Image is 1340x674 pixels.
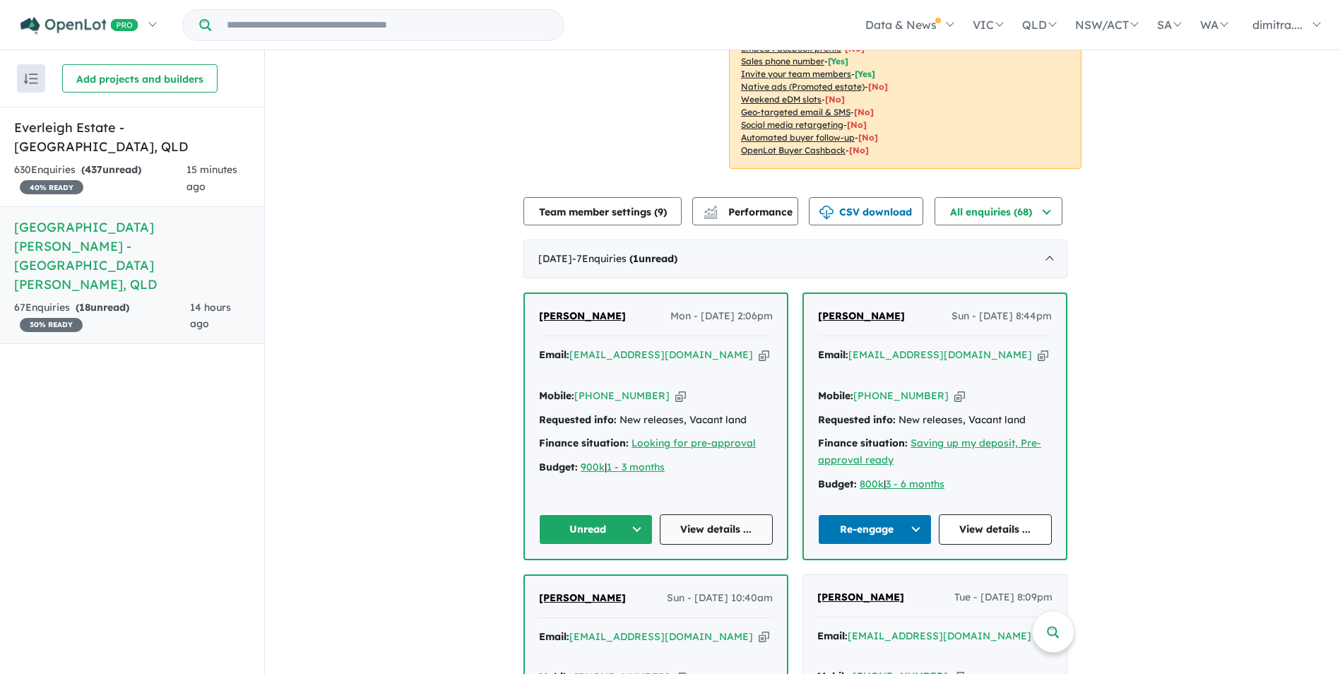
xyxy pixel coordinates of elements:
span: [PERSON_NAME] [817,591,904,603]
strong: Budget: [818,478,857,490]
div: | [818,476,1052,493]
div: New releases, Vacant land [539,412,773,429]
u: Automated buyer follow-up [741,132,855,143]
img: bar-chart.svg [704,210,718,219]
a: [EMAIL_ADDRESS][DOMAIN_NAME] [848,629,1031,642]
button: Re-engage [818,514,932,545]
a: Saving up my deposit, Pre-approval ready [818,437,1041,466]
u: Native ads (Promoted estate) [741,81,865,92]
u: Weekend eDM slots [741,94,822,105]
span: Performance [706,206,793,218]
span: [PERSON_NAME] [818,309,905,322]
button: Add projects and builders [62,64,218,93]
span: [ Yes ] [855,69,875,79]
div: 630 Enquir ies [14,162,186,196]
strong: Mobile: [539,389,574,402]
div: [DATE] [523,240,1067,279]
button: Copy [759,348,769,362]
strong: Budget: [539,461,578,473]
span: Sun - [DATE] 10:40am [667,590,773,607]
span: 15 minutes ago [186,163,237,193]
a: [PERSON_NAME] [539,308,626,325]
button: Copy [954,389,965,403]
span: 40 % READY [20,180,83,194]
strong: Finance situation: [818,437,908,449]
a: 800k [860,478,884,490]
span: [ Yes ] [828,56,848,66]
u: Invite your team members [741,69,851,79]
strong: Email: [539,348,569,361]
span: [PERSON_NAME] [539,591,626,604]
span: dimitra.... [1252,18,1303,32]
span: [PERSON_NAME] [539,309,626,322]
a: [PERSON_NAME] [817,589,904,606]
img: sort.svg [24,73,38,84]
span: 14 hours ago [190,301,231,331]
span: Mon - [DATE] 2:06pm [670,308,773,325]
strong: Requested info: [539,413,617,426]
a: 1 - 3 months [607,461,665,473]
a: [PERSON_NAME] [818,308,905,325]
strong: Email: [817,629,848,642]
span: 437 [85,163,102,176]
span: 18 [79,301,90,314]
span: [ No ] [845,43,865,54]
u: Geo-targeted email & SMS [741,107,850,117]
button: CSV download [809,197,923,225]
button: Copy [675,389,686,403]
strong: Requested info: [818,413,896,426]
button: Performance [692,197,798,225]
strong: Mobile: [818,389,853,402]
span: [No] [854,107,874,117]
img: download icon [819,206,834,220]
img: Openlot PRO Logo White [20,17,138,35]
span: Tue - [DATE] 8:09pm [954,589,1053,606]
a: 3 - 6 months [886,478,944,490]
span: 30 % READY [20,318,83,332]
span: [No] [858,132,878,143]
button: Team member settings (9) [523,197,682,225]
div: New releases, Vacant land [818,412,1052,429]
h5: Everleigh Estate - [GEOGRAPHIC_DATA] , QLD [14,118,250,156]
div: | [539,459,773,476]
span: 9 [658,206,663,218]
a: [EMAIL_ADDRESS][DOMAIN_NAME] [848,348,1032,361]
a: [EMAIL_ADDRESS][DOMAIN_NAME] [569,630,753,643]
u: Sales phone number [741,56,824,66]
input: Try estate name, suburb, builder or developer [214,10,561,40]
a: View details ... [939,514,1053,545]
button: All enquiries (68) [935,197,1062,225]
strong: Email: [818,348,848,361]
strong: Email: [539,630,569,643]
span: [No] [849,145,869,155]
span: Sun - [DATE] 8:44pm [951,308,1052,325]
span: - 7 Enquir ies [572,252,677,265]
a: View details ... [660,514,773,545]
h5: [GEOGRAPHIC_DATA][PERSON_NAME] - [GEOGRAPHIC_DATA][PERSON_NAME] , QLD [14,218,250,294]
a: Looking for pre-approval [632,437,756,449]
span: [No] [825,94,845,105]
a: [PHONE_NUMBER] [853,389,949,402]
a: [PHONE_NUMBER] [574,389,670,402]
span: [No] [868,81,888,92]
strong: ( unread) [81,163,141,176]
button: Unread [539,514,653,545]
strong: ( unread) [76,301,129,314]
strong: Finance situation: [539,437,629,449]
button: Copy [759,629,769,644]
span: [No] [847,119,867,130]
u: Social media retargeting [741,119,843,130]
a: [PERSON_NAME] [539,590,626,607]
a: 900k [581,461,605,473]
u: Embed Facebook profile [741,43,841,54]
span: 1 [633,252,639,265]
strong: ( unread) [629,252,677,265]
button: Copy [1038,348,1048,362]
a: [EMAIL_ADDRESS][DOMAIN_NAME] [569,348,753,361]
